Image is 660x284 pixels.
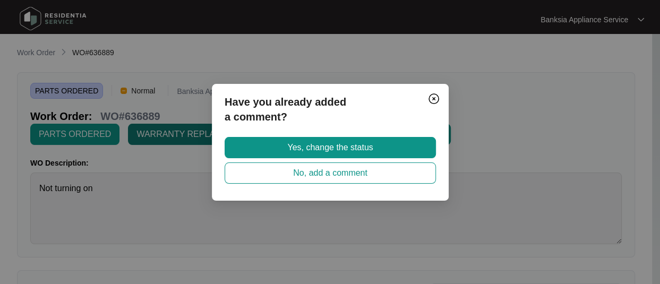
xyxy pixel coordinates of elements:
[225,137,436,158] button: Yes, change the status
[225,162,436,184] button: No, add a comment
[425,90,442,107] button: Close
[293,167,367,179] span: No, add a comment
[427,92,440,105] img: closeCircle
[225,109,436,124] p: a comment?
[225,94,436,109] p: Have you already added
[287,141,373,154] span: Yes, change the status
